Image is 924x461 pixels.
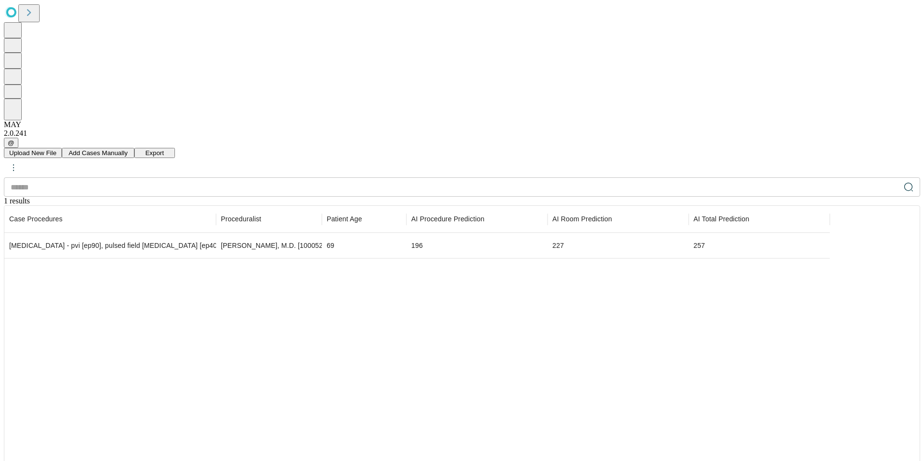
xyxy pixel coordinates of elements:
[693,214,749,224] span: Includes set-up, patient in-room to patient out-of-room, and clean-up
[9,149,57,157] span: Upload New File
[4,197,30,205] span: 1 results
[221,214,261,224] span: Proceduralist
[4,138,18,148] button: @
[69,149,128,157] span: Add Cases Manually
[327,214,362,224] span: Patient Age
[134,148,175,158] button: Export
[327,233,402,258] div: 69
[4,148,62,158] button: Upload New File
[5,159,22,176] button: kebab-menu
[693,242,705,249] span: 257
[8,139,14,146] span: @
[62,148,134,158] button: Add Cases Manually
[221,233,317,258] div: [PERSON_NAME], M.D. [1000529]
[552,214,612,224] span: Patient in room to patient out of room
[411,242,423,249] span: 196
[134,148,175,157] a: Export
[411,214,484,224] span: Time-out to extubation/pocket closure
[9,214,62,224] span: Scheduled procedures
[145,149,164,157] span: Export
[4,120,920,129] div: MAY
[9,233,211,258] div: [MEDICAL_DATA] - pvi [ep90], pulsed field [MEDICAL_DATA] [ep407]
[552,242,564,249] span: 227
[4,129,920,138] div: 2.0.241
